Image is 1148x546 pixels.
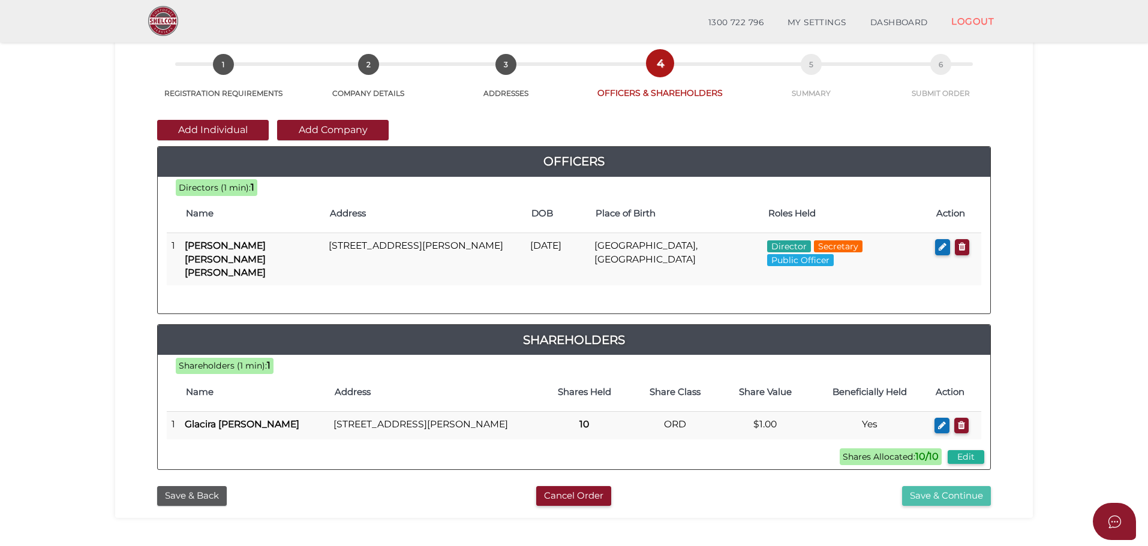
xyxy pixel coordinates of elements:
[936,209,975,219] h4: Action
[579,418,589,430] b: 10
[858,11,940,35] a: DASHBOARD
[324,233,525,285] td: [STREET_ADDRESS][PERSON_NAME]
[726,387,804,397] h4: Share Value
[179,182,251,193] span: Directors (1 min):
[936,387,975,397] h4: Action
[650,53,671,74] span: 4
[816,387,924,397] h4: Beneficially Held
[158,330,990,349] a: Shareholders
[213,54,234,75] span: 1
[145,67,301,98] a: 1REGISTRATION REQUIREMENTS
[1093,503,1136,540] button: Open asap
[768,209,925,219] h4: Roles Held
[525,233,590,285] td: [DATE]
[767,240,811,252] span: Director
[329,411,539,439] td: [STREET_ADDRESS][PERSON_NAME]
[915,451,939,462] b: 10/10
[157,486,227,506] button: Save & Back
[576,66,744,99] a: 4OFFICERS & SHAREHOLDERS
[179,360,267,371] span: Shareholders (1 min):
[930,54,951,75] span: 6
[301,67,435,98] a: 2COMPANY DETAILS
[436,67,576,98] a: 3ADDRESSES
[596,209,756,219] h4: Place of Birth
[185,240,266,278] b: [PERSON_NAME] [PERSON_NAME] [PERSON_NAME]
[840,448,942,465] span: Shares Allocated:
[801,54,822,75] span: 5
[545,387,624,397] h4: Shares Held
[814,240,862,252] span: Secretary
[157,120,269,140] button: Add Individual
[696,11,776,35] a: 1300 722 796
[776,11,858,35] a: MY SETTINGS
[267,360,271,371] b: 1
[767,254,834,266] span: Public Officer
[167,233,180,285] td: 1
[495,54,516,75] span: 3
[186,209,318,219] h4: Name
[358,54,379,75] span: 2
[167,411,180,439] td: 1
[158,152,990,171] a: Officers
[939,9,1006,34] a: LOGOUT
[902,486,991,506] button: Save & Continue
[636,387,714,397] h4: Share Class
[810,411,930,439] td: Yes
[186,387,323,397] h4: Name
[948,450,984,464] button: Edit
[879,67,1003,98] a: 6SUBMIT ORDER
[277,120,389,140] button: Add Company
[744,67,878,98] a: 5SUMMARY
[330,209,519,219] h4: Address
[531,209,584,219] h4: DOB
[590,233,762,285] td: [GEOGRAPHIC_DATA], [GEOGRAPHIC_DATA]
[251,182,254,193] b: 1
[720,411,810,439] td: $1.00
[536,486,611,506] button: Cancel Order
[630,411,720,439] td: ORD
[185,418,299,430] b: Glacira [PERSON_NAME]
[335,387,533,397] h4: Address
